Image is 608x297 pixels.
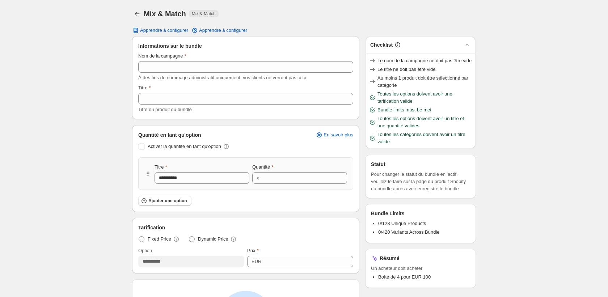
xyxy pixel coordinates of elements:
li: Boîte de 4 pour EUR 100 [378,273,470,281]
span: Toutes les catégories doivent avoir un titre valide [377,131,472,145]
div: x [257,174,259,182]
span: Quantité en tant qu'option [138,131,201,139]
span: 0/420 Variants Across Bundle [378,229,440,235]
span: Au moins 1 produit doit être sélectionné par catégorie [377,75,472,89]
span: Bundle limits must be met [377,106,431,114]
span: Activer la quantité en tant qu'option [148,144,221,149]
span: Le titre ne doit pas être vide [377,66,435,73]
span: Un acheteur doit acheter [371,265,470,272]
span: Titre du produit du bundle [138,107,192,112]
h3: Checklist [370,41,393,48]
h3: Résumé [380,255,399,262]
a: En savoir plus [311,130,358,140]
span: Apprendre à configurer [140,27,188,33]
label: Prix [247,247,258,254]
h3: Bundle Limits [371,210,405,217]
label: Nom de la campagne [138,52,186,60]
button: Ajouter une option [138,196,191,206]
span: Toutes les options doivent avoir une tarification valide [377,90,472,105]
span: 0/128 Unique Products [378,221,426,226]
span: Apprendre à configurer [199,27,247,33]
h3: Statut [371,161,385,168]
span: Tarification [138,224,165,231]
span: Dynamic Price [198,236,228,243]
span: Ajouter une option [148,198,187,204]
span: Toutes les options doivent avoir un titre et une quantité valides [377,115,472,130]
label: Titre [155,164,167,171]
button: Apprendre à configurer [128,25,193,35]
label: Quantité [252,164,273,171]
span: À des fins de nommage administratif uniquement, vos clients ne verront pas ceci [138,75,306,80]
span: En savoir plus [324,132,353,138]
span: Pour changer le statut du bundle en 'actif', veuillez le faire sur la page du produit Shopify du ... [371,171,470,192]
a: Apprendre à configurer [187,25,252,35]
div: EUR [252,258,261,265]
span: Informations sur le bundle [138,42,202,50]
button: Back [132,9,142,19]
label: Titre [138,84,151,92]
span: Le nom de la campagne ne doit pas être vide [377,57,472,64]
label: Option [138,247,152,254]
span: Mix & Match [192,11,216,17]
span: Fixed Price [148,236,171,243]
h1: Mix & Match [144,9,186,18]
